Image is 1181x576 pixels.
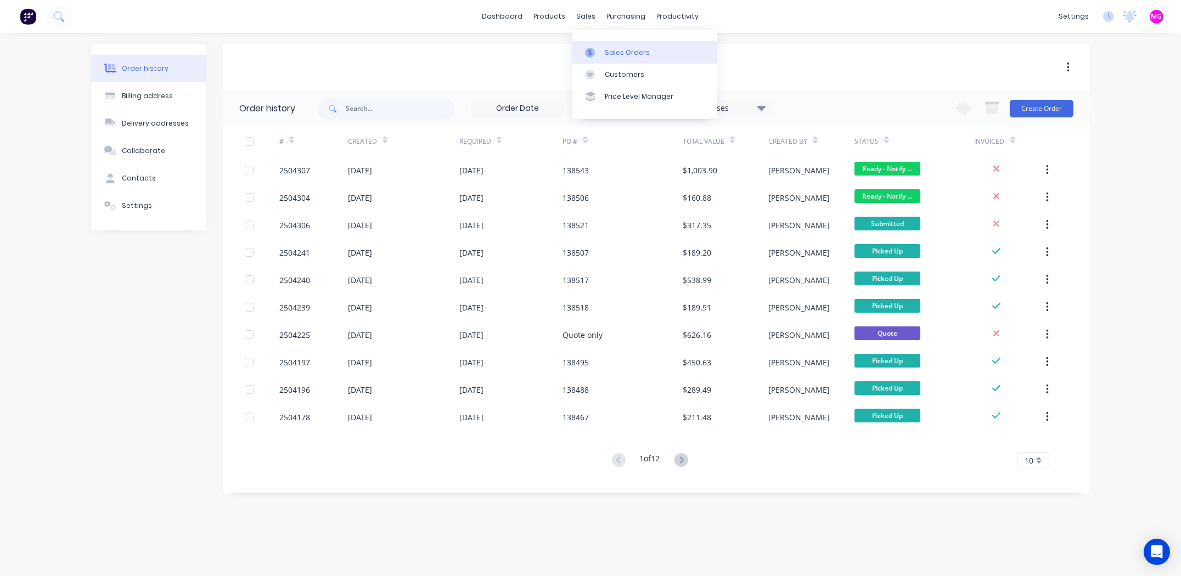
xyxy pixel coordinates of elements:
button: Settings [91,192,206,219]
div: 2504225 [279,329,310,341]
div: settings [1053,8,1094,25]
span: Ready - Notify ... [854,162,920,176]
div: Contacts [122,173,156,183]
div: Order history [239,102,295,115]
div: [DATE] [348,219,372,231]
div: [DATE] [348,329,372,341]
div: [DATE] [348,411,372,423]
div: [DATE] [459,384,483,396]
div: [DATE] [348,384,372,396]
div: Created By [768,126,854,156]
div: $450.63 [683,357,711,368]
div: 2504241 [279,247,310,258]
button: Billing address [91,82,206,110]
div: 2504304 [279,192,310,204]
div: $1,003.90 [683,165,717,176]
div: [DATE] [348,302,372,313]
a: Customers [572,64,717,86]
button: Collaborate [91,137,206,165]
div: Settings [122,201,152,211]
div: [DATE] [459,357,483,368]
div: PO # [563,126,683,156]
div: $189.91 [683,302,711,313]
div: productivity [651,8,705,25]
div: [PERSON_NAME] [768,219,830,231]
span: Picked Up [854,299,920,313]
div: # [279,137,284,146]
span: Picked Up [854,244,920,258]
div: 138488 [563,384,589,396]
div: Required [459,137,491,146]
div: [DATE] [348,192,372,204]
div: [DATE] [459,274,483,286]
div: 2504240 [279,274,310,286]
img: Factory [20,8,36,25]
div: [DATE] [348,165,372,176]
span: Picked Up [854,354,920,368]
div: 1 of 12 [640,453,660,468]
div: 138521 [563,219,589,231]
div: 2504196 [279,384,310,396]
div: 2504197 [279,357,310,368]
div: Status [854,126,975,156]
div: Sales Orders [605,48,650,58]
a: dashboard [477,8,528,25]
div: [DATE] [348,357,372,368]
button: Contacts [91,165,206,192]
a: Price Level Manager [572,86,717,108]
div: [PERSON_NAME] [768,357,830,368]
div: [DATE] [459,192,483,204]
div: $317.35 [683,219,711,231]
div: [PERSON_NAME] [768,192,830,204]
div: $189.20 [683,247,711,258]
div: Status [854,137,879,146]
div: PO # [563,137,577,146]
div: [DATE] [459,302,483,313]
div: 35 Statuses [680,102,772,114]
div: [PERSON_NAME] [768,247,830,258]
span: Picked Up [854,381,920,395]
div: 2504307 [279,165,310,176]
div: 138467 [563,411,589,423]
div: [PERSON_NAME] [768,302,830,313]
input: Search... [346,98,454,120]
span: Quote [854,326,920,340]
div: $160.88 [683,192,711,204]
div: [PERSON_NAME] [768,384,830,396]
div: [DATE] [459,329,483,341]
div: 138517 [563,274,589,286]
div: Collaborate [122,146,165,156]
div: 138506 [563,192,589,204]
div: 2504178 [279,411,310,423]
div: Customers [605,70,644,80]
div: Invoiced [975,126,1043,156]
div: [DATE] [348,247,372,258]
input: Order Date [471,100,564,117]
div: products [528,8,571,25]
div: $289.49 [683,384,711,396]
div: Total Value [683,137,724,146]
button: Delivery addresses [91,110,206,137]
div: 2504306 [279,219,310,231]
div: $211.48 [683,411,711,423]
div: [PERSON_NAME] [768,411,830,423]
div: Required [459,126,563,156]
span: 10 [1025,455,1033,466]
div: Created [348,137,377,146]
div: Created [348,126,459,156]
span: Ready - Notify ... [854,189,920,203]
div: [PERSON_NAME] [768,165,830,176]
div: Quote only [563,329,603,341]
button: Create Order [1010,100,1073,117]
div: [DATE] [348,274,372,286]
div: [DATE] [459,247,483,258]
div: [PERSON_NAME] [768,329,830,341]
div: $538.99 [683,274,711,286]
div: Price Level Manager [605,92,673,101]
div: 138495 [563,357,589,368]
span: Picked Up [854,409,920,422]
div: Order history [122,64,168,74]
span: MG [1151,12,1162,21]
div: 2504239 [279,302,310,313]
div: [DATE] [459,411,483,423]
